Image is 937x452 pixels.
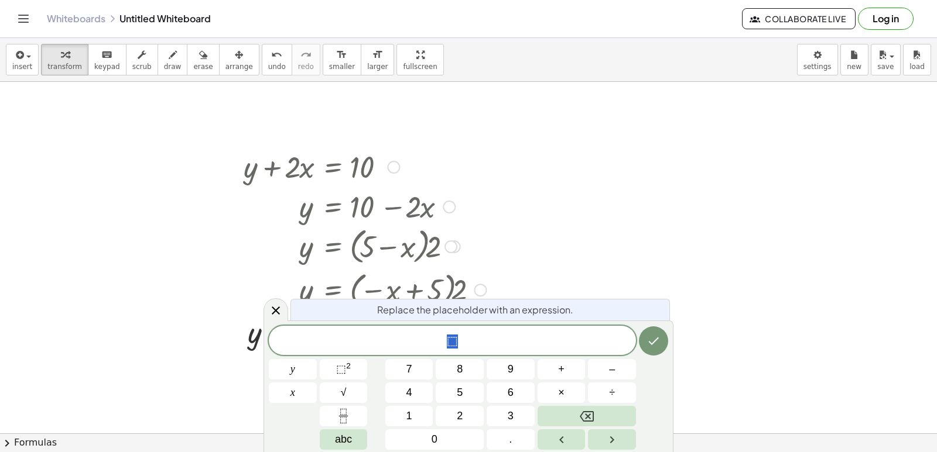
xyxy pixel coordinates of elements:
[447,334,458,349] span: ⬚
[271,48,282,62] i: undo
[225,63,253,71] span: arrange
[385,359,433,379] button: 7
[436,359,484,379] button: 8
[909,63,925,71] span: load
[292,44,320,75] button: redoredo
[290,361,295,377] span: y
[639,326,668,356] button: Done
[88,44,126,75] button: keyboardkeypad
[742,8,856,29] button: Collaborate Live
[538,406,636,426] button: Backspace
[6,44,39,75] button: insert
[341,385,347,401] span: √
[320,382,368,403] button: Square root
[508,361,514,377] span: 9
[487,359,535,379] button: 9
[346,361,351,370] sup: 2
[406,385,412,401] span: 4
[803,63,832,71] span: settings
[187,44,219,75] button: erase
[406,408,412,424] span: 1
[12,63,32,71] span: insert
[797,44,838,75] button: settings
[609,361,615,377] span: –
[219,44,259,75] button: arrange
[871,44,901,75] button: save
[269,382,317,403] button: x
[508,408,514,424] span: 3
[509,432,512,447] span: .
[361,44,394,75] button: format_sizelarger
[538,359,586,379] button: Plus
[558,385,565,401] span: ×
[457,408,463,424] span: 2
[320,406,368,426] button: Fraction
[385,382,433,403] button: 4
[193,63,213,71] span: erase
[840,44,868,75] button: new
[298,63,314,71] span: redo
[752,13,846,24] span: Collaborate Live
[538,382,586,403] button: Times
[508,385,514,401] span: 6
[300,48,312,62] i: redo
[158,44,188,75] button: draw
[609,385,615,401] span: ÷
[262,44,292,75] button: undoundo
[377,303,573,317] span: Replace the placeholder with an expression.
[94,63,120,71] span: keypad
[268,63,286,71] span: undo
[47,13,105,25] a: Whiteboards
[385,406,433,426] button: 1
[457,385,463,401] span: 5
[41,44,88,75] button: transform
[588,382,636,403] button: Divide
[847,63,861,71] span: new
[336,363,346,375] span: ⬚
[336,48,347,62] i: format_size
[320,359,368,379] button: Squared
[329,63,355,71] span: smaller
[903,44,931,75] button: load
[101,48,112,62] i: keyboard
[487,382,535,403] button: 6
[406,361,412,377] span: 7
[436,406,484,426] button: 2
[323,44,361,75] button: format_sizesmaller
[126,44,158,75] button: scrub
[487,406,535,426] button: 3
[436,382,484,403] button: 5
[372,48,383,62] i: format_size
[269,359,317,379] button: y
[47,63,82,71] span: transform
[396,44,443,75] button: fullscreen
[14,9,33,28] button: Toggle navigation
[457,361,463,377] span: 8
[558,361,565,377] span: +
[385,429,484,450] button: 0
[487,429,535,450] button: .
[538,429,586,450] button: Left arrow
[164,63,182,71] span: draw
[432,432,437,447] span: 0
[335,432,352,447] span: abc
[320,429,368,450] button: Alphabet
[367,63,388,71] span: larger
[877,63,894,71] span: save
[588,429,636,450] button: Right arrow
[403,63,437,71] span: fullscreen
[132,63,152,71] span: scrub
[290,385,295,401] span: x
[588,359,636,379] button: Minus
[858,8,914,30] button: Log in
